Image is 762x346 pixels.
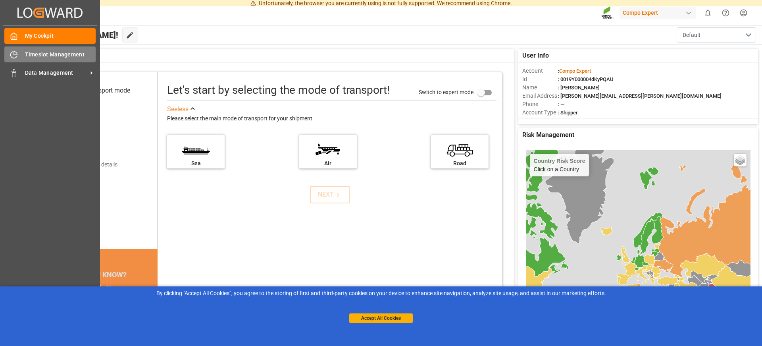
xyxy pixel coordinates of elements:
span: : Shipper [558,110,578,116]
div: Please select the main mode of transport for your shipment. [167,114,496,124]
h4: Country Risk Score [534,158,585,164]
span: Name [522,83,558,92]
button: show 0 new notifications [699,4,717,22]
a: Timeslot Management [4,46,96,62]
span: Email Address [522,92,558,100]
div: Air [303,159,353,168]
img: Screenshot%202023-09-29%20at%2010.02.21.png_1712312052.png [601,6,614,20]
a: My Cockpit [4,28,96,44]
span: Risk Management [522,130,574,140]
div: DID YOU KNOW? [43,267,158,283]
span: Account [522,67,558,75]
div: Sea [171,159,221,168]
span: Data Management [25,69,88,77]
button: Accept All Cookies [349,313,413,323]
span: : — [558,101,564,107]
span: Id [522,75,558,83]
div: NEXT [318,190,342,199]
span: Account Type [522,108,558,117]
span: Default [683,31,700,39]
span: Hello [PERSON_NAME]! [33,27,118,43]
span: : 0019Y000004dKyPQAU [558,76,614,82]
span: Phone [522,100,558,108]
button: NEXT [310,186,350,203]
div: Let's start by selecting the mode of transport! [167,82,390,99]
div: The energy needed to power one large container ship across the ocean in a single day is the same ... [52,283,148,340]
span: User Info [522,51,549,60]
button: open menu [677,27,756,43]
span: Timeslot Management [25,50,96,59]
span: : [PERSON_NAME] [558,85,600,91]
button: Help Center [717,4,735,22]
span: My Cockpit [25,32,96,40]
div: See less [167,104,189,114]
span: : [PERSON_NAME][EMAIL_ADDRESS][PERSON_NAME][DOMAIN_NAME] [558,93,722,99]
div: Click on a Country [534,158,585,172]
button: Compo Expert [620,5,699,20]
a: Layers [734,154,747,166]
span: : [558,68,591,74]
div: Compo Expert [620,7,696,19]
div: Road [435,159,485,168]
span: Switch to expert mode [419,89,473,95]
span: Compo Expert [559,68,591,74]
div: By clicking "Accept All Cookies”, you agree to the storing of first and third-party cookies on yo... [6,289,756,298]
